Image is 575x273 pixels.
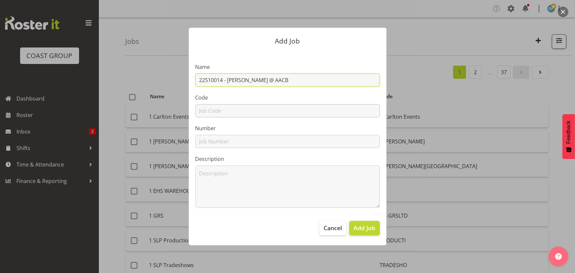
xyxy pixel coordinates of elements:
label: Name [195,63,380,71]
img: help-xxl-2.png [555,253,562,260]
label: Number [195,124,380,132]
label: Description [195,155,380,163]
button: Cancel [319,221,346,235]
button: Feedback - Show survey [562,114,575,159]
span: Feedback [566,121,572,144]
input: Job Code [195,104,380,117]
span: Cancel [324,224,342,232]
span: Add Job [354,224,375,232]
label: Code [195,94,380,102]
p: Add Job [195,38,380,45]
input: Job Name [195,74,380,87]
button: Add Job [349,221,380,235]
input: Job Number [195,135,380,148]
